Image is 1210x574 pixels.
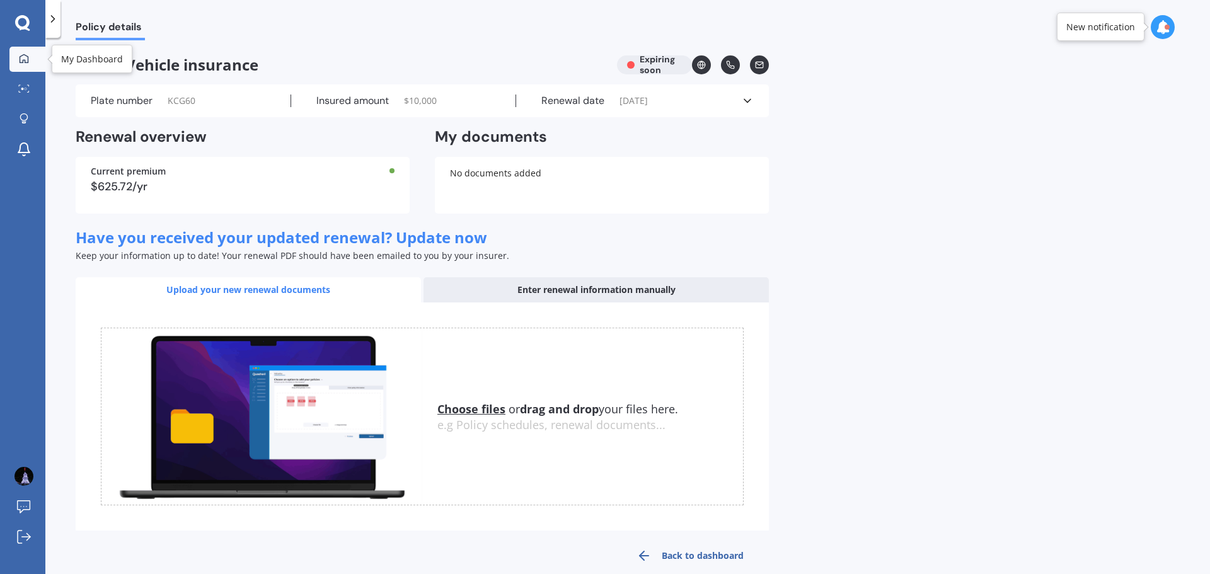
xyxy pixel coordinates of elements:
[61,53,123,66] div: My Dashboard
[404,95,437,107] span: $ 10,000
[541,95,604,107] label: Renewal date
[1066,21,1135,33] div: New notification
[316,95,389,107] label: Insured amount
[91,95,153,107] label: Plate number
[76,227,487,248] span: Have you received your updated renewal? Update now
[437,401,678,416] span: or your files here.
[91,181,395,192] div: $625.72/yr
[423,277,769,302] div: Enter renewal information manually
[168,95,195,107] span: KCG60
[14,467,33,486] img: ACg8ocLEOU1wuWz2G4attQ7dmK4XcWBFxc4NG6kuv0RNuGOJweLOKCA=s96-c
[76,55,607,74] span: Vehicle insurance
[101,328,422,505] img: upload.de96410c8ce839c3fdd5.gif
[76,127,410,147] h2: Renewal overview
[437,418,743,432] div: e.g Policy schedules, renewal documents...
[435,127,547,147] h2: My documents
[520,401,599,416] b: drag and drop
[611,541,769,571] a: Back to dashboard
[435,157,769,214] div: No documents added
[76,21,145,38] span: Policy details
[91,167,395,176] div: Current premium
[76,250,509,261] span: Keep your information up to date! Your renewal PDF should have been emailed to you by your insurer.
[619,95,648,107] span: [DATE]
[76,277,421,302] div: Upload your new renewal documents
[437,401,505,416] u: Choose files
